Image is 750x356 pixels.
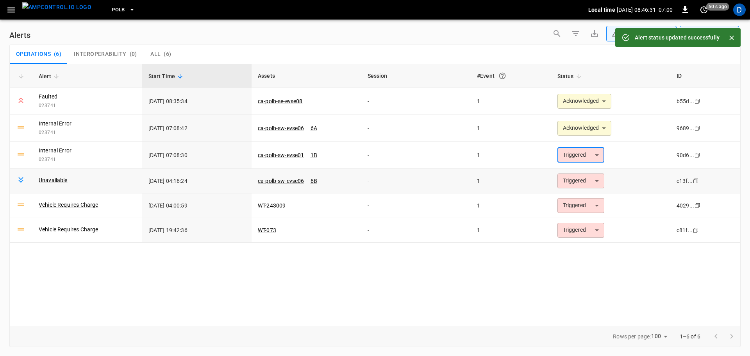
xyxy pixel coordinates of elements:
[706,3,729,11] span: 50 s ago
[361,169,471,193] td: -
[651,331,670,342] div: 100
[150,51,161,58] span: All
[557,148,604,163] div: Triggered
[557,94,612,109] div: Acknowledged
[698,4,710,16] button: set refresh interval
[670,64,740,88] th: ID
[677,177,693,185] div: c13f...
[694,151,702,159] div: copy
[142,193,252,218] td: [DATE] 04:00:59
[557,174,604,188] div: Triggered
[677,226,693,234] div: c81f...
[471,193,551,218] td: 1
[692,226,700,234] div: copy
[39,120,71,127] a: Internal Error
[39,176,68,184] a: Unavailable
[361,115,471,142] td: -
[361,142,471,169] td: -
[39,72,61,81] span: Alert
[142,142,252,169] td: [DATE] 07:08:30
[39,147,71,154] a: Internal Error
[164,51,171,58] span: ( 6 )
[694,201,702,210] div: copy
[635,30,720,45] div: Alert status updated successfully
[361,64,471,88] th: Session
[258,125,304,131] a: ca-polb-sw-evse06
[694,124,702,132] div: copy
[677,124,694,132] div: 9689...
[39,156,136,164] span: 023741
[694,97,702,106] div: copy
[311,178,317,184] a: 6B
[361,193,471,218] td: -
[495,69,509,83] button: An event is a single occurrence of an issue. An alert groups related events for the same asset, m...
[22,2,91,12] img: ampcontrol.io logo
[471,169,551,193] td: 1
[54,51,61,58] span: ( 6 )
[142,218,252,243] td: [DATE] 19:42:36
[130,51,137,58] span: ( 0 )
[311,152,317,158] a: 1B
[471,218,551,243] td: 1
[142,115,252,142] td: [DATE] 07:08:42
[258,227,276,233] a: WT-073
[39,102,136,110] span: 023741
[471,115,551,142] td: 1
[617,6,673,14] p: [DATE] 08:46:31 -07:00
[557,198,604,213] div: Triggered
[112,5,125,14] span: PoLB
[694,26,739,41] div: Last 24 hrs
[557,121,612,136] div: Acknowledged
[613,333,651,340] p: Rows per page:
[680,333,700,340] p: 1–6 of 6
[258,178,304,184] a: ca-polb-sw-evse06
[733,4,746,16] div: profile-icon
[252,64,361,88] th: Assets
[39,93,57,100] a: Faulted
[692,177,700,185] div: copy
[74,51,126,58] span: Interoperability
[16,51,51,58] span: Operations
[148,72,186,81] span: Start Time
[677,202,694,209] div: 4029...
[39,201,98,209] a: Vehicle Requires Charge
[39,129,136,137] span: 023741
[588,6,615,14] p: Local time
[677,151,694,159] div: 90d6...
[612,30,664,38] div: Unresolved
[142,88,252,115] td: [DATE] 08:35:34
[726,32,737,44] button: Close
[477,69,545,83] div: #Event
[361,88,471,115] td: -
[142,169,252,193] td: [DATE] 04:16:24
[677,97,694,105] div: b55d...
[9,29,30,41] h6: Alerts
[258,152,304,158] a: ca-polb-sw-evse01
[311,125,317,131] a: 6A
[258,98,303,104] a: ca-polb-se-evse08
[471,142,551,169] td: 1
[557,72,584,81] span: Status
[109,2,138,18] button: PoLB
[471,88,551,115] td: 1
[258,202,286,209] a: WT-243009
[361,218,471,243] td: -
[39,225,98,233] a: Vehicle Requires Charge
[557,223,604,238] div: Triggered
